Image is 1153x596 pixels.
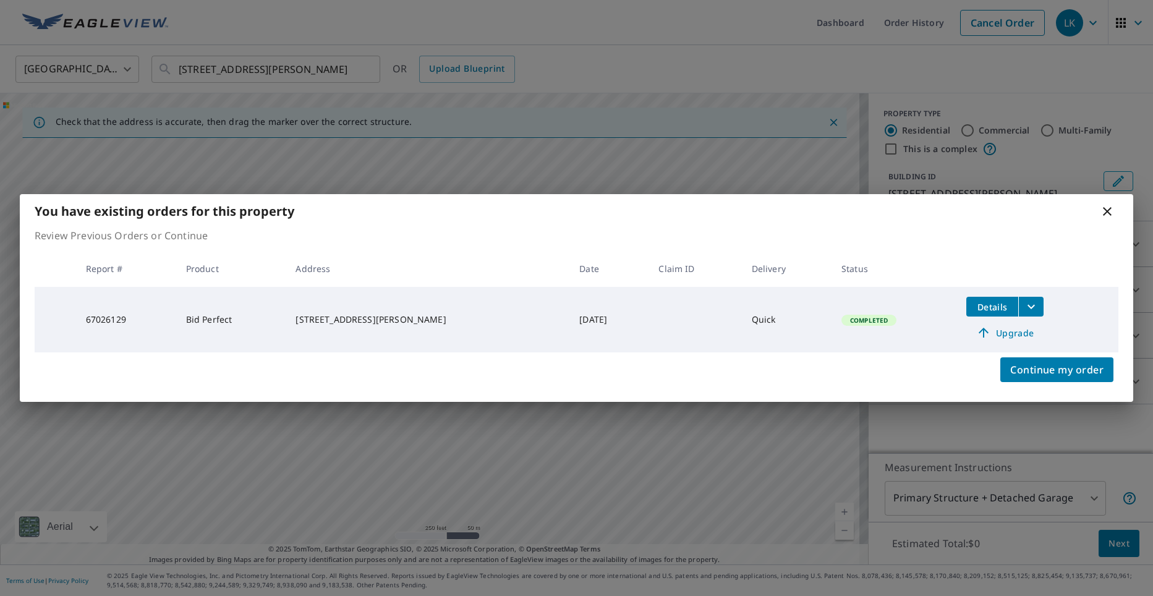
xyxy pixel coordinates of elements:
th: Date [569,250,649,287]
span: Completed [843,316,895,325]
th: Status [832,250,956,287]
th: Address [286,250,569,287]
span: Continue my order [1010,361,1104,378]
td: Quick [742,287,832,352]
button: filesDropdownBtn-67026129 [1018,297,1044,317]
th: Delivery [742,250,832,287]
td: Bid Perfect [176,287,286,352]
span: Details [974,301,1011,313]
p: Review Previous Orders or Continue [35,228,1118,243]
div: [STREET_ADDRESS][PERSON_NAME] [296,313,559,326]
th: Claim ID [649,250,741,287]
td: 67026129 [76,287,176,352]
th: Report # [76,250,176,287]
a: Upgrade [966,323,1044,343]
button: Continue my order [1000,357,1113,382]
td: [DATE] [569,287,649,352]
span: Upgrade [974,325,1036,340]
button: detailsBtn-67026129 [966,297,1018,317]
b: You have existing orders for this property [35,203,294,219]
th: Product [176,250,286,287]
